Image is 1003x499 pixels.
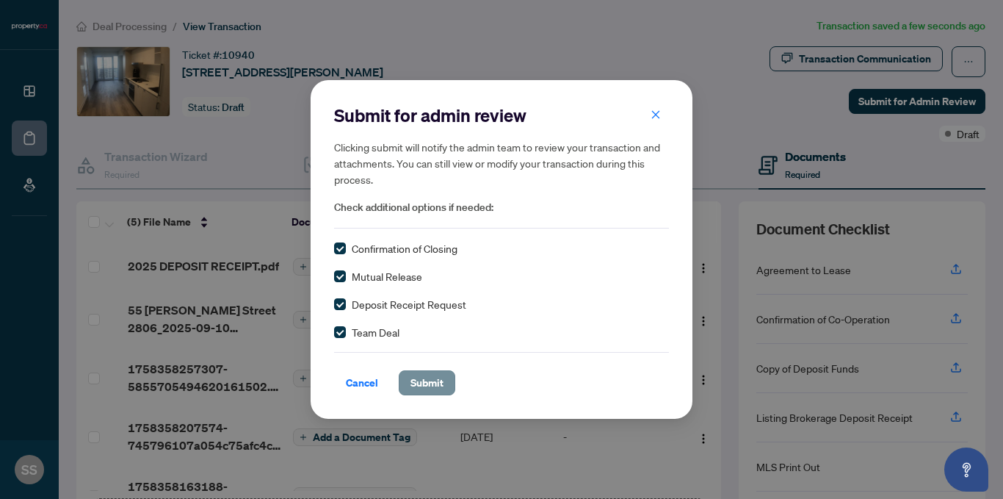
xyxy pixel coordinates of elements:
button: Submit [399,370,455,395]
button: Cancel [334,370,390,395]
span: Mutual Release [352,268,422,284]
span: Submit [410,371,443,395]
button: Open asap [944,448,988,492]
span: Confirmation of Closing [352,240,457,256]
span: Cancel [346,371,378,395]
span: close [651,110,661,120]
span: Check additional options if needed: [334,199,669,216]
span: Team Deal [352,324,399,340]
h2: Submit for admin review [334,104,669,127]
span: Deposit Receipt Request [352,296,466,312]
h5: Clicking submit will notify the admin team to review your transaction and attachments. You can st... [334,139,669,187]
